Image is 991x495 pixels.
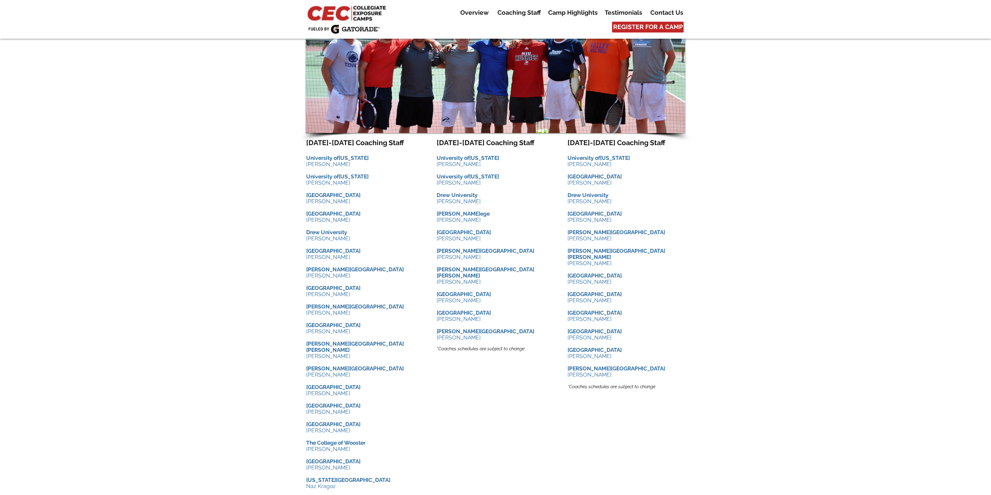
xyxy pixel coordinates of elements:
[308,24,380,34] img: Fueled by Gatorade.png
[613,23,683,31] span: REGISTER FOR A CAMP
[306,211,360,217] span: [GEOGRAPHIC_DATA]
[306,403,360,409] span: [GEOGRAPHIC_DATA]
[306,353,350,359] span: [PERSON_NAME]
[437,229,491,235] span: [GEOGRAPHIC_DATA]
[306,365,404,372] span: [PERSON_NAME][GEOGRAPHIC_DATA]
[646,8,687,17] p: Contact Us
[568,310,622,316] span: [GEOGRAPHIC_DATA]
[544,8,602,17] p: Camp Highlights
[568,297,612,303] span: ​
[568,192,609,198] span: Drew University
[306,248,360,254] span: [GEOGRAPHIC_DATA]
[306,198,350,204] span: [PERSON_NAME]
[568,365,665,372] span: [PERSON_NAME][GEOGRAPHIC_DATA]
[568,353,612,359] span: [PERSON_NAME]
[568,180,612,186] span: [PERSON_NAME]
[306,173,333,180] span: University
[306,303,404,310] span: [PERSON_NAME][GEOGRAPHIC_DATA]
[568,272,622,279] span: [GEOGRAPHIC_DATA]
[437,291,491,297] span: [GEOGRAPHIC_DATA]
[568,211,622,217] span: [GEOGRAPHIC_DATA]
[306,372,350,378] span: [PERSON_NAME]
[306,483,336,489] span: Naz Kragoz
[600,155,630,161] span: [US_STATE]
[437,155,463,161] span: University
[437,198,481,204] span: [PERSON_NAME]
[306,421,360,427] span: [GEOGRAPHIC_DATA]
[437,161,481,167] span: [PERSON_NAME]
[437,180,481,186] span: [PERSON_NAME]
[437,316,481,322] span: [PERSON_NAME]
[568,139,665,147] span: [DATE]-[DATE] Coaching Staff
[339,155,369,161] span: [US_STATE]
[437,254,481,260] span: [PERSON_NAME]
[306,322,360,328] span: [GEOGRAPHIC_DATA]
[469,173,499,180] span: [US_STATE]
[454,8,491,17] a: Overview
[306,254,350,260] span: [PERSON_NAME]
[568,260,612,266] span: [PERSON_NAME]
[306,272,350,279] span: [PERSON_NAME]
[334,155,339,161] span: of
[437,192,478,198] span: Drew University
[464,173,469,180] span: of
[601,8,646,17] p: Testimonials
[568,173,622,180] span: [GEOGRAPHIC_DATA]
[568,384,655,389] span: *Coaches schedules are subject to change
[306,341,404,353] span: [PERSON_NAME][GEOGRAPHIC_DATA][PERSON_NAME]
[568,291,622,297] span: [GEOGRAPHIC_DATA]
[568,297,612,303] span: [PERSON_NAME]
[437,139,535,147] span: [DATE]-[DATE] Coaching Staff
[306,192,360,198] span: [GEOGRAPHIC_DATA]
[437,248,534,254] span: [PERSON_NAME][GEOGRAPHIC_DATA]
[568,198,612,204] span: [PERSON_NAME]
[306,310,350,316] span: [PERSON_NAME]
[306,390,350,396] span: [PERSON_NAME]
[306,229,347,235] span: Drew University
[568,347,622,353] span: [GEOGRAPHIC_DATA]
[437,279,481,285] span: [PERSON_NAME]
[437,297,481,303] span: [PERSON_NAME]
[430,8,686,17] nav: Site
[306,458,360,464] span: [GEOGRAPHIC_DATA]
[469,155,499,161] span: [US_STATE]
[464,155,469,161] span: of
[437,235,481,242] span: [PERSON_NAME]
[595,155,600,161] span: of
[599,8,644,17] a: Testimonials
[568,248,665,260] span: [PERSON_NAME][GEOGRAPHIC_DATA][PERSON_NAME]
[568,334,612,341] span: [PERSON_NAME]
[568,161,612,167] span: [PERSON_NAME]
[306,180,350,186] span: [PERSON_NAME]
[339,173,369,180] span: [US_STATE]
[568,229,665,235] span: [PERSON_NAME][GEOGRAPHIC_DATA]
[492,8,542,17] a: Coaching Staff
[437,211,480,217] span: [PERSON_NAME]
[437,310,491,316] span: [GEOGRAPHIC_DATA]
[306,139,404,147] span: [DATE]-[DATE] Coaching Staff
[568,316,612,322] span: [PERSON_NAME]
[306,235,350,242] span: [PERSON_NAME]
[568,328,622,334] span: [GEOGRAPHIC_DATA]
[306,384,360,390] span: [GEOGRAPHIC_DATA]
[612,22,684,33] a: REGISTER FOR A CAMP
[306,3,685,133] div: Slide show gallery
[456,8,492,17] p: Overview
[437,266,534,279] span: [PERSON_NAME][GEOGRAPHIC_DATA][PERSON_NAME]
[306,477,390,483] span: [US_STATE][GEOGRAPHIC_DATA]
[568,217,612,223] span: [PERSON_NAME]
[568,155,594,161] span: University
[306,285,360,291] span: [GEOGRAPHIC_DATA]
[645,8,686,17] a: Contact Us
[306,4,389,22] img: CEC Logo Primary_edited.jpg
[437,217,481,223] span: [PERSON_NAME]
[480,211,490,217] span: ege
[306,464,350,471] span: [PERSON_NAME]
[306,440,365,446] span: The College of Wooster
[437,346,525,351] span: *Coaches schedules are subject to change
[306,328,350,334] span: [PERSON_NAME]
[437,173,463,180] span: University
[437,334,481,341] span: [PERSON_NAME]
[306,291,350,297] span: [PERSON_NAME]
[568,279,612,285] span: [PERSON_NAME]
